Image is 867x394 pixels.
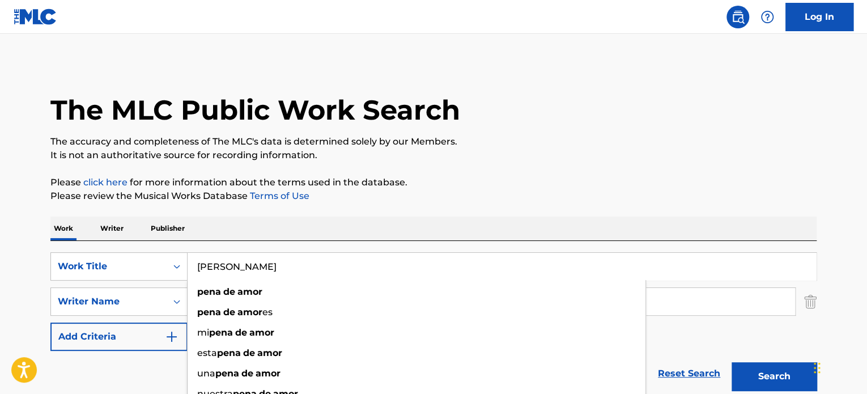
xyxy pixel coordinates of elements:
[50,93,460,127] h1: The MLC Public Work Search
[237,307,262,317] strong: amor
[197,368,215,379] span: una
[147,217,188,240] p: Publisher
[249,327,274,338] strong: amor
[209,327,233,338] strong: pena
[760,10,774,24] img: help
[652,361,726,386] a: Reset Search
[217,348,241,358] strong: pena
[197,348,217,358] span: esta
[50,323,188,351] button: Add Criteria
[14,9,57,25] img: MLC Logo
[243,348,255,358] strong: de
[50,189,817,203] p: Please review the Musical Works Database
[814,351,821,385] div: Drag
[262,307,273,317] span: es
[726,6,749,28] a: Public Search
[810,340,867,394] iframe: Chat Widget
[756,6,779,28] div: Help
[804,287,817,316] img: Delete Criterion
[785,3,853,31] a: Log In
[58,260,160,273] div: Work Title
[257,348,282,358] strong: amor
[97,217,127,240] p: Writer
[50,149,817,162] p: It is not an authoritative source for recording information.
[237,286,262,297] strong: amor
[197,307,221,317] strong: pena
[248,190,309,201] a: Terms of Use
[197,286,221,297] strong: pena
[223,286,235,297] strong: de
[58,295,160,308] div: Writer Name
[197,327,209,338] span: mi
[50,135,817,149] p: The accuracy and completeness of The MLC's data is determined solely by our Members.
[731,10,745,24] img: search
[83,177,127,188] a: click here
[50,217,76,240] p: Work
[241,368,253,379] strong: de
[256,368,280,379] strong: amor
[732,362,817,391] button: Search
[165,330,178,344] img: 9d2ae6d4665cec9f34b9.svg
[223,307,235,317] strong: de
[50,176,817,189] p: Please for more information about the terms used in the database.
[215,368,239,379] strong: pena
[235,327,247,338] strong: de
